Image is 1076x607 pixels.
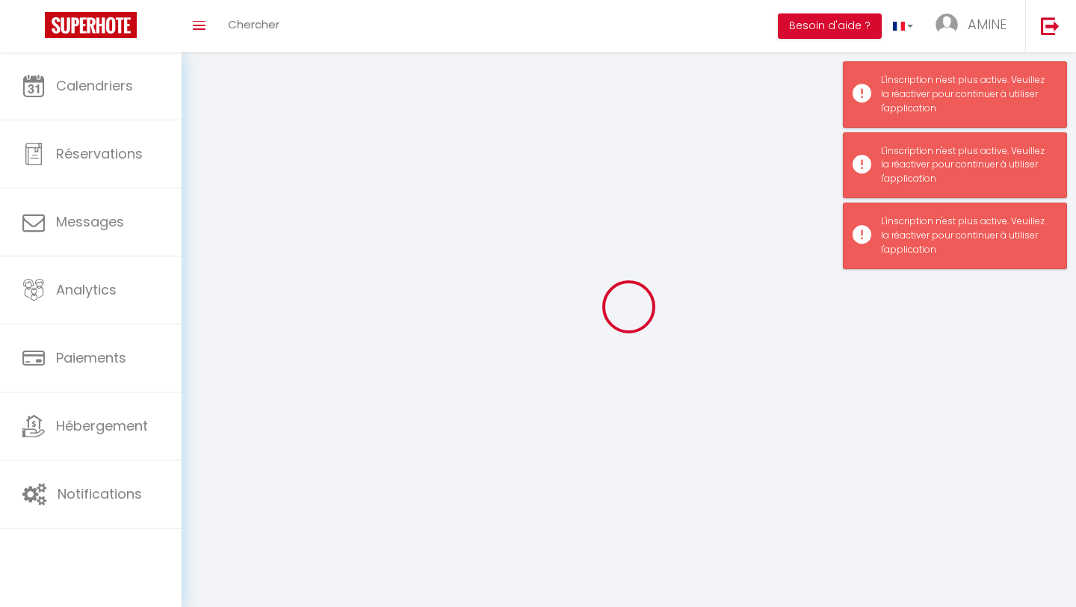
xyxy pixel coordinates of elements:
[936,13,958,36] img: ...
[778,13,882,39] button: Besoin d'aide ?
[56,348,126,367] span: Paiements
[881,144,1051,187] div: L'inscription n'est plus active. Veuillez la réactiver pour continuer à utiliser l'application
[56,212,124,231] span: Messages
[881,215,1051,257] div: L'inscription n'est plus active. Veuillez la réactiver pour continuer à utiliser l'application
[968,15,1007,34] span: AMINE
[56,144,143,163] span: Réservations
[56,76,133,95] span: Calendriers
[56,416,148,435] span: Hébergement
[881,73,1051,116] div: L'inscription n'est plus active. Veuillez la réactiver pour continuer à utiliser l'application
[58,484,142,503] span: Notifications
[1041,16,1060,35] img: logout
[56,280,117,299] span: Analytics
[228,16,279,32] span: Chercher
[45,12,137,38] img: Super Booking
